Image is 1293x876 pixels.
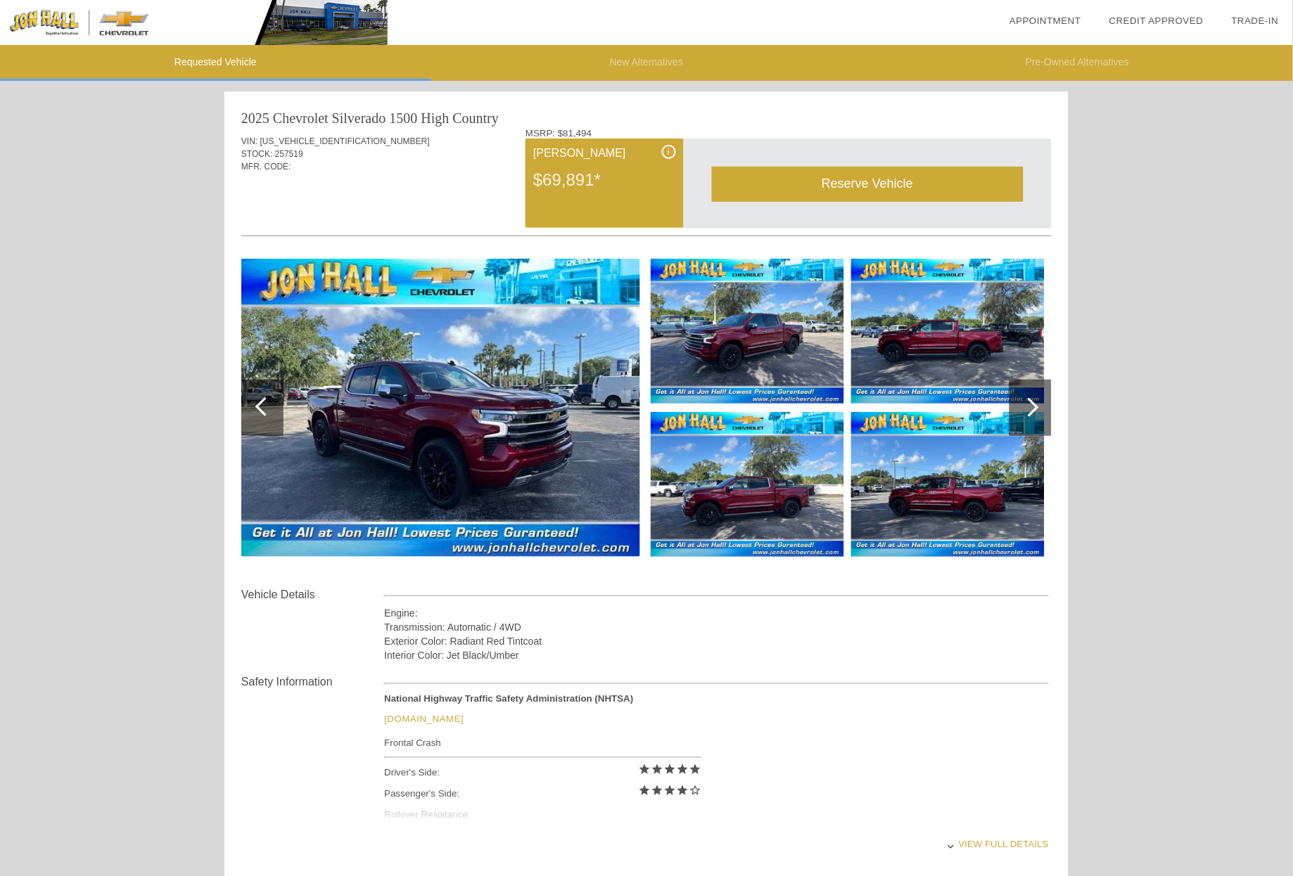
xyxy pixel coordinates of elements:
div: MSRP: $81,494 [526,128,1052,139]
div: Reserve Vehicle [712,167,1024,201]
img: 4.jpg [851,259,1045,404]
span: MFR. CODE: [241,162,291,172]
div: View full details [384,827,1049,862]
div: Transmission: Automatic / 4WD [384,620,1049,634]
img: 3.jpg [651,412,844,557]
div: $69,891* [533,162,675,198]
span: STOCK: [241,149,272,159]
i: star [677,785,689,797]
i: star [639,785,651,797]
div: Frontal Crash [384,735,701,752]
div: Vehicle Details [241,586,384,603]
i: star [651,764,664,776]
div: Passenger's Side: [384,784,701,805]
span: i [668,147,670,157]
div: Driver's Side: [384,763,701,784]
span: VIN: [241,136,257,146]
span: [US_VEHICLE_IDENTIFICATION_NUMBER] [260,136,430,146]
i: star [639,764,651,776]
span: 257519 [275,149,303,159]
div: Exterior Color: Radiant Red Tintcoat [384,634,1049,648]
strong: National Highway Traffic Safety Administration (NHTSA) [384,694,633,704]
a: Trade-In [1232,15,1279,26]
i: star_border [689,785,702,797]
div: 2025 Chevrolet Silverado 1500 [241,108,418,128]
i: star [677,764,689,776]
div: Engine: [384,606,1049,620]
a: Appointment [1009,15,1081,26]
li: New Alternatives [431,45,862,81]
i: star [689,764,702,776]
div: High Country [421,108,499,128]
div: Quoted on [DATE] 7:01:32 PM [241,194,1052,217]
img: 1.jpg [241,259,640,557]
img: 2.jpg [651,259,844,404]
div: [PERSON_NAME] [533,145,675,162]
i: star [664,764,677,776]
a: Credit Approved [1109,15,1204,26]
div: Interior Color: Jet Black/Umber [384,648,1049,662]
li: Pre-Owned Alternatives [862,45,1293,81]
div: Safety Information [241,674,384,691]
img: 5.jpg [851,412,1045,557]
i: star [651,785,664,797]
a: [DOMAIN_NAME] [384,714,464,725]
i: star [664,785,677,797]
